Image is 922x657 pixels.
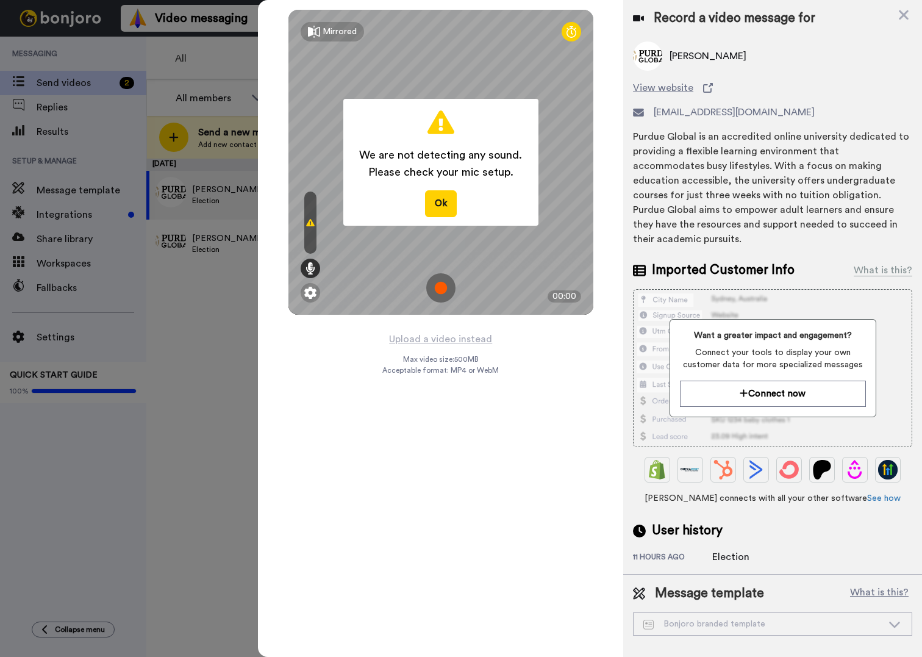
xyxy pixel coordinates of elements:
[304,287,316,299] img: ic_gear.svg
[382,365,499,375] span: Acceptable format: MP4 or WebM
[680,329,866,342] span: Want a greater impact and engagement?
[633,552,712,564] div: 11 hours ago
[643,618,882,630] div: Bonjoro branded template
[812,460,832,479] img: Patreon
[359,163,522,181] span: Please check your mic setup.
[385,331,496,347] button: Upload a video instead
[680,346,866,371] span: Connect your tools to display your own customer data for more specialized messages
[359,146,522,163] span: We are not detecting any sound.
[846,584,912,603] button: What is this?
[713,460,733,479] img: Hubspot
[643,620,654,630] img: Message-temps.svg
[652,261,795,279] span: Imported Customer Info
[648,460,667,479] img: Shopify
[654,105,815,120] span: [EMAIL_ADDRESS][DOMAIN_NAME]
[652,522,723,540] span: User history
[878,460,898,479] img: GoHighLevel
[403,354,479,364] span: Max video size: 500 MB
[680,381,866,407] button: Connect now
[681,460,700,479] img: Ontraport
[854,263,912,278] div: What is this?
[633,492,912,504] span: [PERSON_NAME] connects with all your other software
[548,290,581,303] div: 00:00
[746,460,766,479] img: ActiveCampaign
[845,460,865,479] img: Drip
[779,460,799,479] img: ConvertKit
[655,584,764,603] span: Message template
[425,190,457,217] button: Ok
[867,494,901,503] a: See how
[633,81,693,95] span: View website
[633,129,912,246] div: Purdue Global is an accredited online university dedicated to providing a flexible learning envir...
[426,273,456,303] img: ic_record_start.svg
[712,550,773,564] div: Election
[633,81,912,95] a: View website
